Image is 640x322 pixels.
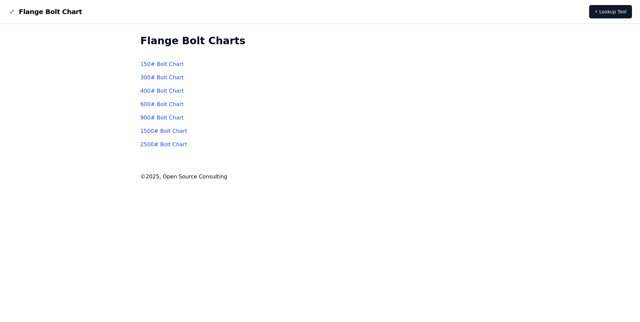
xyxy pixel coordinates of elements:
[140,141,187,148] a: 2500# Bolt Chart
[140,101,184,107] a: 600# Bolt Chart
[140,173,500,181] footer: © 2025 , Open Source Consulting
[8,7,82,16] a: Flange Bolt Chart LogoFlange Bolt Chart
[140,128,187,134] a: 1500# Bolt Chart
[140,114,184,121] a: 900# Bolt Chart
[140,35,500,47] h2: Flange Bolt Charts
[140,74,184,81] a: 300# Bolt Chart
[8,8,16,16] img: Flange Bolt Chart Logo
[19,7,82,16] span: Flange Bolt Chart
[140,88,184,94] a: 400# Bolt Chart
[589,5,632,18] a: ⚡ Lookup Tool
[140,61,184,67] a: 150# Bolt Chart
